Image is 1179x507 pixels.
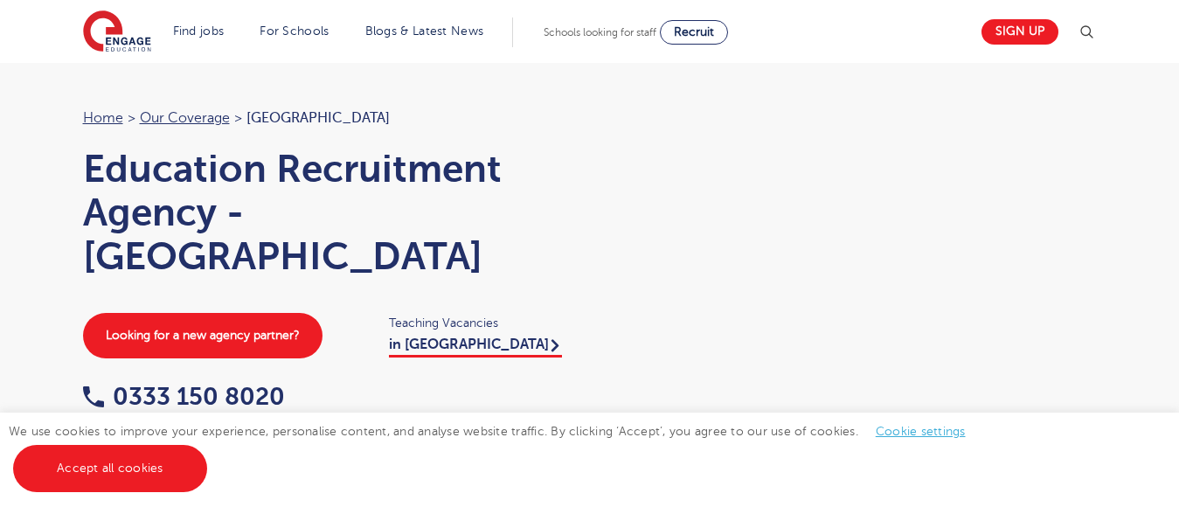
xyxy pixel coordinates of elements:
a: Accept all cookies [13,445,207,492]
a: Blogs & Latest News [365,24,484,38]
a: 0333 150 8020 [83,383,285,410]
span: Recruit [674,25,714,38]
a: For Schools [260,24,329,38]
h1: Education Recruitment Agency - [GEOGRAPHIC_DATA] [83,147,572,278]
img: Engage Education [83,10,151,54]
a: Looking for a new agency partner? [83,313,322,358]
a: Find jobs [173,24,225,38]
a: Recruit [660,20,728,45]
a: Cookie settings [876,425,966,438]
span: We use cookies to improve your experience, personalise content, and analyse website traffic. By c... [9,425,983,475]
span: [GEOGRAPHIC_DATA] [246,110,390,126]
nav: breadcrumb [83,107,572,129]
span: Schools looking for staff [544,26,656,38]
a: Home [83,110,123,126]
a: in [GEOGRAPHIC_DATA] [389,337,562,358]
a: Our coverage [140,110,230,126]
span: > [234,110,242,126]
span: > [128,110,135,126]
a: Sign up [981,19,1058,45]
span: Teaching Vacancies [389,313,572,333]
